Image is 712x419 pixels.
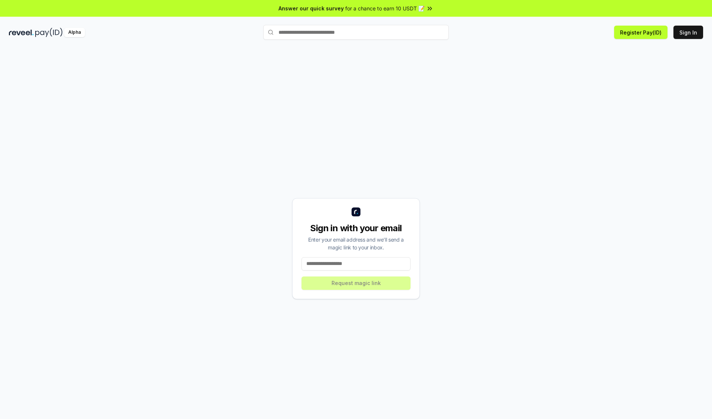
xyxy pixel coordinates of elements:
img: reveel_dark [9,28,34,37]
button: Register Pay(ID) [614,26,667,39]
span: for a chance to earn 10 USDT 📝 [345,4,425,12]
div: Alpha [64,28,85,37]
img: logo_small [352,207,360,216]
img: pay_id [35,28,63,37]
div: Enter your email address and we’ll send a magic link to your inbox. [301,236,411,251]
div: Sign in with your email [301,222,411,234]
span: Answer our quick survey [278,4,344,12]
button: Sign In [673,26,703,39]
